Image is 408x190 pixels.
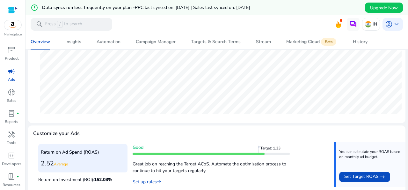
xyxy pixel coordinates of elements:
[191,40,241,44] div: Targets & Search Terms
[38,175,127,183] p: Return on Investment (ROI):
[256,40,271,44] div: Stream
[4,20,21,30] img: amazon.svg
[393,20,400,28] span: keyboard_arrow_down
[8,77,15,82] p: Ads
[94,177,112,183] span: 152.03
[365,3,403,13] button: Upgrade Now
[260,146,283,155] span: Target: 1.33
[8,88,15,96] span: donut_small
[41,160,125,167] h3: 2.52
[54,162,68,167] span: Average
[65,40,81,44] div: Insights
[57,21,63,28] span: /
[108,177,112,183] span: %
[7,140,16,146] p: Tools
[36,20,43,28] span: search
[41,149,125,156] p: Return on Ad Spend (ROAS)
[7,98,16,103] p: Sales
[385,20,393,28] span: account_circle
[33,131,80,137] h4: Customize your Ads
[45,21,82,28] p: Press to search
[4,32,22,37] p: Marketplace
[17,175,19,178] span: fiber_manual_record
[8,67,15,75] span: campaign
[380,173,385,181] mat-icon: east
[31,4,38,11] mat-icon: error_outline
[286,39,338,44] div: Marketing Cloud
[370,4,398,11] span: Upgrade Now
[42,5,250,11] h5: Data syncs run less frequently on your plan -
[97,40,120,44] div: Automation
[5,56,18,61] p: Product
[136,40,176,44] div: Campaign Manager
[8,110,15,117] span: lab_profile
[5,119,18,125] p: Reports
[135,4,250,11] span: PPC last synced on: [DATE] | Sales last synced on: [DATE]
[339,149,401,159] p: You can calculate your ROAS based on monthly ad budget.
[133,157,290,174] p: Great job on reaching the Target ACoS. Automate the optimization process to continue to hit your ...
[3,182,20,188] p: Resources
[8,173,15,180] span: book_4
[321,38,336,46] span: Beta
[353,40,368,44] div: History
[17,112,19,115] span: fiber_manual_record
[157,179,161,185] mat-icon: east
[373,19,377,30] p: IN
[339,172,390,182] button: Set Target ROAS
[365,21,371,27] img: in.svg
[8,131,15,138] span: handyman
[344,173,379,181] span: Set Target ROAS
[2,161,21,167] p: Developers
[8,152,15,159] span: code_blocks
[133,144,290,151] p: Good
[133,179,161,185] a: Set up rules
[8,46,15,54] span: inventory_2
[31,40,50,44] div: Overview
